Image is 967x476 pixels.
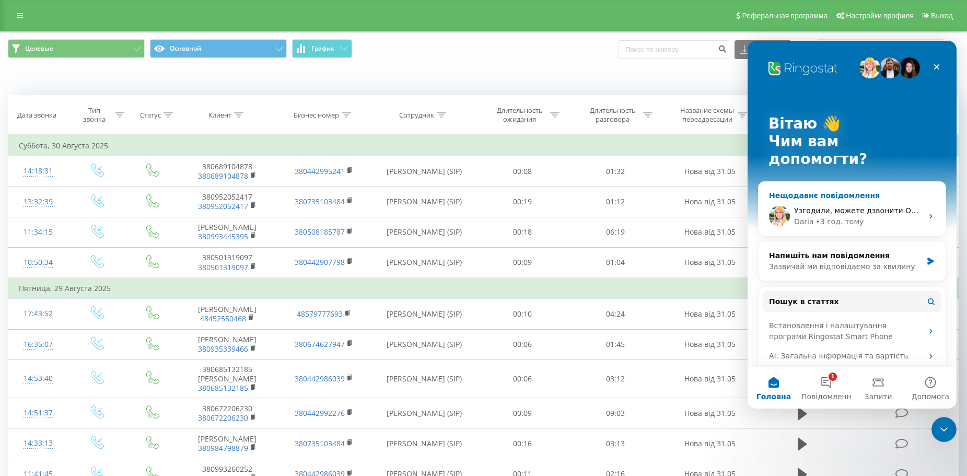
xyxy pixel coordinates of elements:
[179,398,275,428] td: 380672206230
[735,40,791,59] button: Экспорт
[54,352,108,359] span: Повідомлення
[150,39,287,58] button: Основной
[846,11,914,20] span: Настройки профиля
[372,156,476,187] td: [PERSON_NAME] (SIP)
[294,111,339,120] div: Бизнес номер
[372,398,476,428] td: [PERSON_NAME] (SIP)
[8,278,959,299] td: Пятница, 29 Августа 2025
[295,438,345,448] a: 380735103484
[19,304,57,324] div: 17:43:52
[476,217,569,247] td: 00:18
[179,187,275,217] td: 380952052417
[21,256,91,266] span: Пошук в статтях
[19,252,57,273] div: 10:50:34
[297,309,343,319] a: 48579777693
[164,352,202,359] span: Допомога
[295,408,345,418] a: 380442992276
[476,428,569,459] td: 00:16
[476,329,569,359] td: 00:06
[742,11,828,20] span: Реферальная программа
[198,231,248,241] a: 380993445395
[661,217,758,247] td: Нова від 31.05
[104,326,157,368] button: Запити
[476,299,569,329] td: 00:10
[372,428,476,459] td: [PERSON_NAME] (SIP)
[585,106,640,124] div: Длительность разговора
[179,299,275,329] td: [PERSON_NAME]
[661,156,758,187] td: Нова від 31.05
[661,187,758,217] td: Нова від 31.05
[157,326,209,368] button: Допомога
[292,39,352,58] button: График
[68,176,116,187] div: • 3 год. тому
[399,111,434,120] div: Сотрудник
[569,398,662,428] td: 09:03
[179,217,275,247] td: [PERSON_NAME]
[661,398,758,428] td: Нова від 31.05
[492,106,547,124] div: Длительность ожидания
[21,210,174,220] div: Напишіть нам повідомлення
[295,374,345,384] a: 380442986039
[140,111,161,120] div: Статус
[200,314,246,323] a: 48452550468
[179,359,275,398] td: 380685132185 [PERSON_NAME]
[931,11,953,20] span: Выход
[372,329,476,359] td: [PERSON_NAME] (SIP)
[569,359,662,398] td: 03:12
[77,106,112,124] div: Тип звонка
[476,156,569,187] td: 00:08
[372,217,476,247] td: [PERSON_NAME] (SIP)
[661,247,758,278] td: Нова від 31.05
[10,201,199,240] div: Напишіть нам повідомленняЗазвичай ми відповідаємо за хвилину
[21,310,175,321] div: AI. Загальна інформація та вартість
[17,111,56,120] div: Дата звонка
[569,247,662,278] td: 01:04
[15,275,194,306] div: Встановлення і налаштування програми Ringostat Smart Phone
[295,227,345,237] a: 380508185787
[748,41,957,409] iframe: Intercom live chat
[661,428,758,459] td: Нова від 31.05
[208,111,231,120] div: Клиент
[295,257,345,267] a: 380442907798
[46,176,66,187] div: Daria
[198,413,248,423] a: 380672206230
[180,17,199,36] div: Закрити
[569,187,662,217] td: 01:12
[19,161,57,181] div: 14:18:31
[476,187,569,217] td: 00:19
[569,217,662,247] td: 06:19
[19,403,57,423] div: 14:51:37
[46,166,625,174] span: Узгодили, можете дзвонити Очікуємо оплату Якщо по рахунку будете платити, то пришліть платіжки сю...
[21,280,175,301] div: Встановлення і налаштування програми Ringostat Smart Phone
[179,156,275,187] td: 380689104878
[569,299,662,329] td: 04:24
[179,247,275,278] td: 380501319097
[198,383,248,393] a: 380685132185
[19,222,57,242] div: 11:34:15
[661,299,758,329] td: Нова від 31.05
[21,220,174,231] div: Зазвичай ми відповідаємо за хвилину
[569,329,662,359] td: 01:45
[198,344,248,354] a: 380935339466
[198,171,248,181] a: 380689104878
[661,359,758,398] td: Нова від 31.05
[295,339,345,349] a: 380674627947
[52,326,104,368] button: Повідомлення
[8,39,145,58] button: Целевые
[198,262,248,272] a: 380501319097
[9,352,43,359] span: Головна
[619,40,729,59] input: Поиск по номеру
[8,135,959,156] td: Суббота, 30 Августа 2025
[15,306,194,325] div: AI. Загальна інформація та вартість
[569,428,662,459] td: 03:13
[179,329,275,359] td: [PERSON_NAME]
[19,334,57,355] div: 16:35:07
[295,196,345,206] a: 380735103484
